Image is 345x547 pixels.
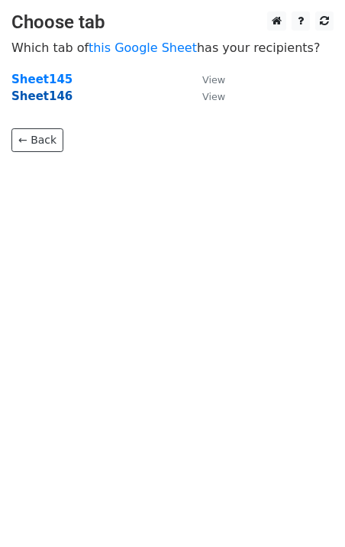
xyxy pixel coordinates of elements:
a: View [187,73,225,86]
a: Sheet146 [11,89,73,103]
small: View [202,74,225,86]
small: View [202,91,225,102]
p: Which tab of has your recipients? [11,40,334,56]
a: this Google Sheet [89,40,197,55]
a: Sheet145 [11,73,73,86]
a: View [187,89,225,103]
a: ← Back [11,128,63,152]
h3: Choose tab [11,11,334,34]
